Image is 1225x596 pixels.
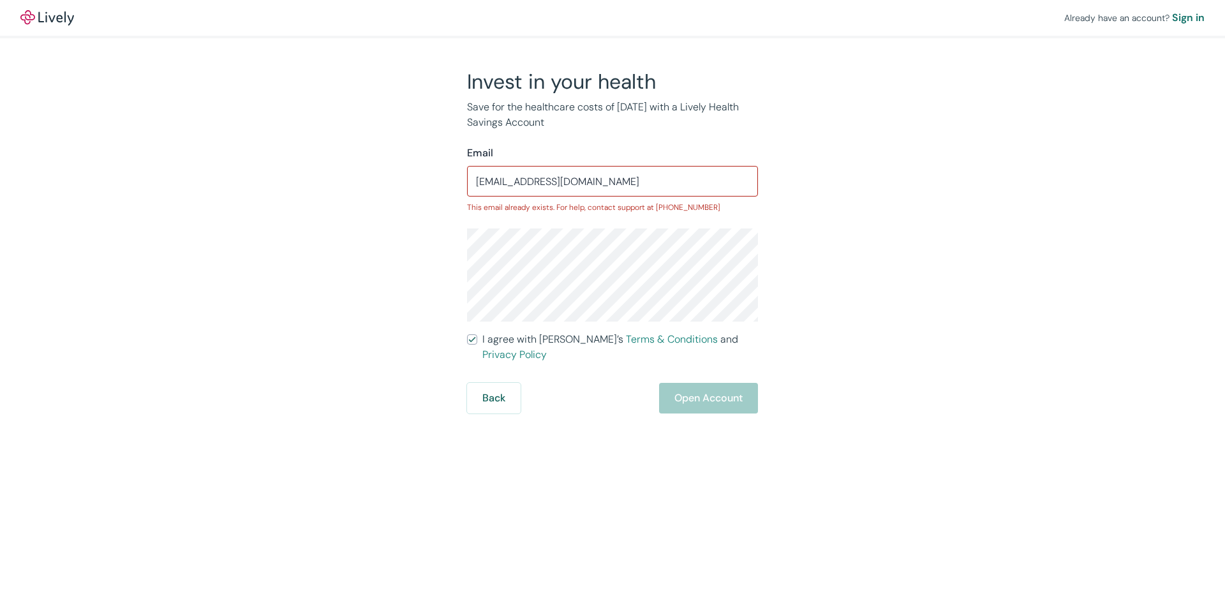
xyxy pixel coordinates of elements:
[20,10,74,26] a: LivelyLively
[1064,10,1205,26] div: Already have an account?
[482,348,547,361] a: Privacy Policy
[1172,10,1205,26] a: Sign in
[467,100,758,130] p: Save for the healthcare costs of [DATE] with a Lively Health Savings Account
[626,332,718,346] a: Terms & Conditions
[467,145,493,161] label: Email
[467,69,758,94] h2: Invest in your health
[467,383,521,413] button: Back
[467,202,758,213] p: This email already exists. For help, contact support at [PHONE_NUMBER]
[20,10,74,26] img: Lively
[482,332,758,362] span: I agree with [PERSON_NAME]’s and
